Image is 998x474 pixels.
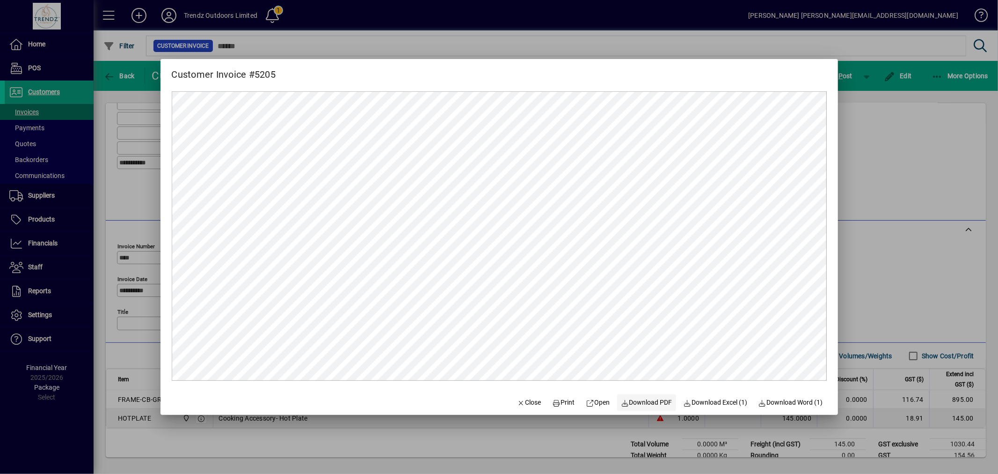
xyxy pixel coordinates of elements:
[621,398,672,407] span: Download PDF
[513,394,545,411] button: Close
[553,398,575,407] span: Print
[758,398,823,407] span: Download Word (1)
[617,394,676,411] a: Download PDF
[583,394,614,411] a: Open
[684,398,748,407] span: Download Excel (1)
[160,59,287,82] h2: Customer Invoice #5205
[755,394,827,411] button: Download Word (1)
[549,394,579,411] button: Print
[586,398,610,407] span: Open
[680,394,751,411] button: Download Excel (1)
[517,398,541,407] span: Close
